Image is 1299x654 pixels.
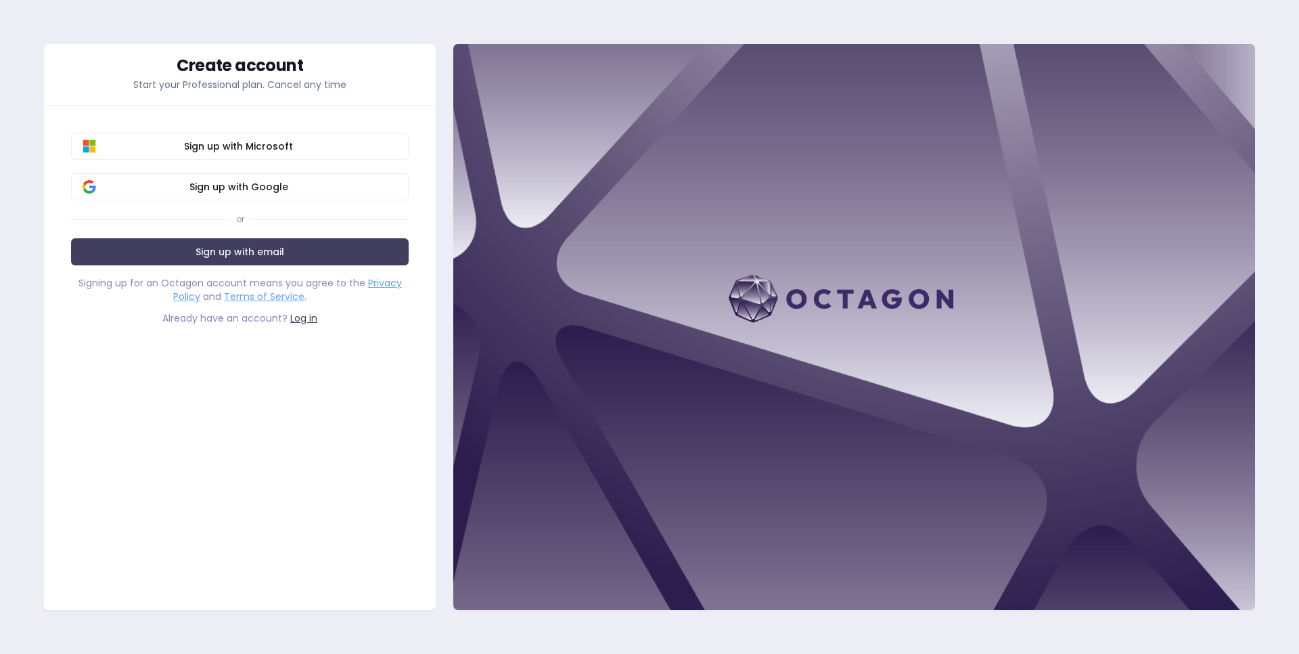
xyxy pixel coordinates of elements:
[71,173,409,200] button: Sign up with Google
[71,238,409,265] a: Sign up with email
[71,58,409,74] div: Create account
[71,78,409,91] p: Start your Professional plan. Cancel any time
[71,311,409,325] div: Already have an account?
[173,276,402,303] a: Privacy Policy
[236,214,244,225] div: or
[224,290,304,303] a: Terms of Service
[80,180,397,194] span: Sign up with Google
[71,133,409,160] button: Sign up with Microsoft
[80,139,397,153] span: Sign up with Microsoft
[290,311,317,325] a: Log in
[71,276,409,303] div: Signing up for an Octagon account means you agree to the and .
